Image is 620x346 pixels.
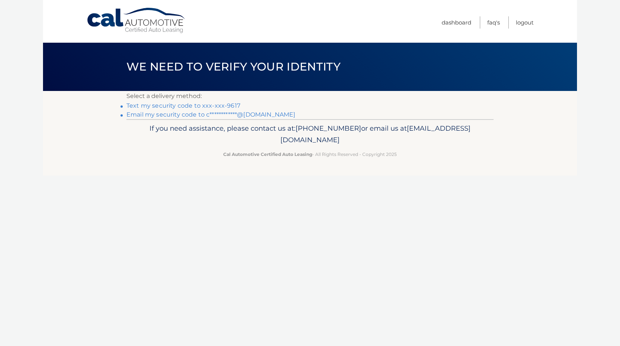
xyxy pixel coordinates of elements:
strong: Cal Automotive Certified Auto Leasing [223,151,312,157]
a: Dashboard [442,16,471,29]
a: FAQ's [487,16,500,29]
p: - All Rights Reserved - Copyright 2025 [131,150,489,158]
a: Text my security code to xxx-xxx-9617 [126,102,240,109]
p: Select a delivery method: [126,91,494,101]
p: If you need assistance, please contact us at: or email us at [131,123,489,146]
a: Logout [516,16,534,29]
span: [PHONE_NUMBER] [296,124,361,133]
span: We need to verify your identity [126,60,340,74]
a: Cal Automotive [86,7,187,34]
